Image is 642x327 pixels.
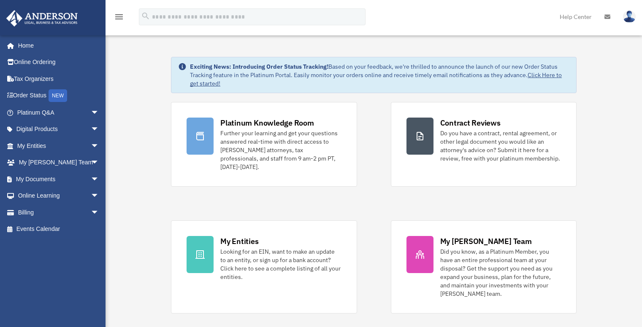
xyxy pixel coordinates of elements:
[440,247,561,298] div: Did you know, as a Platinum Member, you have an entire professional team at your disposal? Get th...
[6,104,112,121] a: Platinum Q&Aarrow_drop_down
[171,102,357,187] a: Platinum Knowledge Room Further your learning and get your questions answered real-time with dire...
[6,87,112,105] a: Order StatusNEW
[171,220,357,314] a: My Entities Looking for an EIN, want to make an update to an entity, or sign up for a bank accoun...
[4,10,80,27] img: Anderson Advisors Platinum Portal
[190,63,328,70] strong: Exciting News: Introducing Order Status Tracking!
[114,12,124,22] i: menu
[6,188,112,204] a: Online Learningarrow_drop_down
[6,204,112,221] a: Billingarrow_drop_down
[91,137,108,155] span: arrow_drop_down
[190,62,569,88] div: Based on your feedback, we're thrilled to announce the launch of our new Order Status Tracking fe...
[6,121,112,138] a: Digital Productsarrow_drop_down
[91,154,108,172] span: arrow_drop_down
[6,154,112,171] a: My [PERSON_NAME] Teamarrow_drop_down
[49,89,67,102] div: NEW
[440,129,561,163] div: Do you have a contract, rental agreement, or other legal document you would like an attorney's ad...
[220,118,314,128] div: Platinum Knowledge Room
[190,71,562,87] a: Click Here to get started!
[6,171,112,188] a: My Documentsarrow_drop_down
[6,221,112,238] a: Events Calendar
[91,204,108,221] span: arrow_drop_down
[91,104,108,121] span: arrow_drop_down
[6,137,112,154] a: My Entitiesarrow_drop_down
[440,236,532,247] div: My [PERSON_NAME] Team
[91,121,108,138] span: arrow_drop_down
[114,15,124,22] a: menu
[440,118,501,128] div: Contract Reviews
[6,54,112,71] a: Online Ordering
[6,37,108,54] a: Home
[91,171,108,188] span: arrow_drop_down
[623,11,636,23] img: User Pic
[391,220,577,314] a: My [PERSON_NAME] Team Did you know, as a Platinum Member, you have an entire professional team at...
[220,247,341,281] div: Looking for an EIN, want to make an update to an entity, or sign up for a bank account? Click her...
[91,188,108,205] span: arrow_drop_down
[391,102,577,187] a: Contract Reviews Do you have a contract, rental agreement, or other legal document you would like...
[6,70,112,87] a: Tax Organizers
[220,236,258,247] div: My Entities
[220,129,341,171] div: Further your learning and get your questions answered real-time with direct access to [PERSON_NAM...
[141,11,150,21] i: search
